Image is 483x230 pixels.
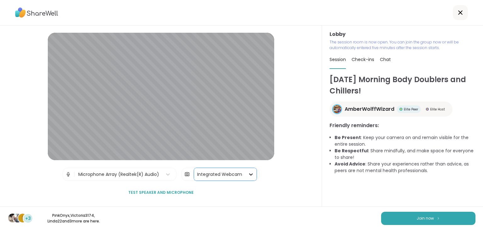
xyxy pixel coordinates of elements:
button: Test speaker and microphone [126,186,196,199]
h3: Friendly reminders: [330,122,475,129]
span: AmberWolffWizard [345,105,394,113]
p: PinkOnyx , Victoria3174 , Linda22 and 3 more are here. [38,213,109,224]
span: Elite Peer [404,107,418,112]
b: Be Respectful [335,148,368,154]
li: : Share mindfully, and make space for everyone to share! [335,148,475,161]
p: The session room is now open. You can join the group now or will be automatically entered five mi... [330,39,475,51]
li: : Share your experiences rather than advice, as peers are not mental health professionals. [335,161,475,174]
span: | [74,168,75,181]
img: Elite Peer [399,108,402,111]
span: Session [330,56,346,63]
div: Microphone Array (Realtek(R) Audio) [78,171,159,178]
span: | [192,168,194,181]
span: Elite Host [430,107,445,112]
img: Microphone [65,168,71,181]
span: L [22,214,24,222]
li: : Keep your camera on and remain visible for the entire session. [335,134,475,148]
img: AmberWolffWizard [333,105,341,113]
a: AmberWolffWizardAmberWolffWizardElite PeerElite PeerElite HostElite Host [330,102,452,117]
h1: [DATE] Morning Body Doublers and Chillers! [330,74,475,97]
img: ShareWell Logo [15,5,58,20]
span: Test speaker and microphone [128,190,194,195]
button: Join now [381,212,475,225]
div: Integrated Webcam [197,171,242,178]
h3: Lobby [330,31,475,38]
span: Chat [380,56,391,63]
img: Victoria3174 [13,214,22,222]
b: Be Present [335,134,361,141]
img: ShareWell Logomark [436,216,440,220]
img: Elite Host [426,108,429,111]
span: +3 [25,215,31,222]
span: Check-ins [352,56,374,63]
img: Camera [184,168,190,181]
span: Join now [417,216,434,221]
img: PinkOnyx [8,214,17,222]
b: Avoid Advice [335,161,365,167]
